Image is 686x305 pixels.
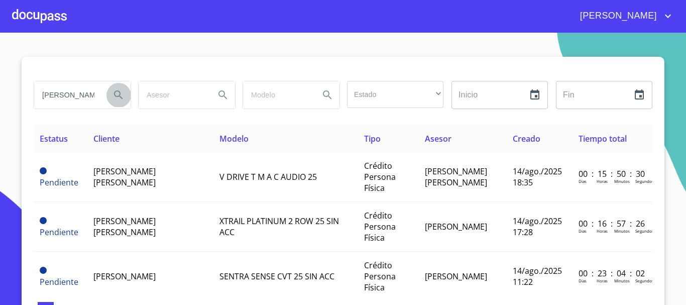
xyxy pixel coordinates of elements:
span: [PERSON_NAME] [PERSON_NAME] [425,166,487,188]
span: SENTRA SENSE CVT 25 SIN ACC [219,271,334,282]
p: Minutos [614,228,630,234]
span: [PERSON_NAME] [PERSON_NAME] [93,166,156,188]
p: 00 : 15 : 50 : 30 [579,168,646,179]
span: Estatus [40,133,68,144]
span: V DRIVE T M A C AUDIO 25 [219,171,317,182]
p: Dias [579,278,587,283]
p: Dias [579,178,587,184]
span: Crédito Persona Física [364,210,396,243]
span: Crédito Persona Física [364,260,396,293]
span: [PERSON_NAME] [PERSON_NAME] [93,216,156,238]
span: [PERSON_NAME] [573,8,662,24]
button: account of current user [573,8,674,24]
span: Pendiente [40,276,78,287]
span: Tiempo total [579,133,627,144]
p: Horas [597,278,608,283]
button: Search [315,83,339,107]
span: Pendiente [40,267,47,274]
p: Dias [579,228,587,234]
button: Search [106,83,131,107]
span: 14/ago./2025 18:35 [513,166,562,188]
span: XTRAIL PLATINUM 2 ROW 25 SIN ACC [219,216,339,238]
p: 00 : 23 : 04 : 02 [579,268,646,279]
p: Horas [597,178,608,184]
span: Pendiente [40,167,47,174]
span: Modelo [219,133,249,144]
span: Tipo [364,133,381,144]
span: 14/ago./2025 11:22 [513,265,562,287]
p: 00 : 16 : 57 : 26 [579,218,646,229]
input: search [139,81,207,109]
p: Segundos [635,178,654,184]
div: ​ [347,81,443,108]
p: Segundos [635,228,654,234]
span: Asesor [425,133,451,144]
span: 14/ago./2025 17:28 [513,216,562,238]
span: Pendiente [40,217,47,224]
span: [PERSON_NAME] [93,271,156,282]
p: Minutos [614,178,630,184]
p: Segundos [635,278,654,283]
span: [PERSON_NAME] [425,271,487,282]
span: [PERSON_NAME] [425,221,487,232]
span: Creado [513,133,540,144]
span: Pendiente [40,227,78,238]
span: Crédito Persona Física [364,160,396,193]
button: Search [211,83,235,107]
input: search [243,81,311,109]
p: Horas [597,228,608,234]
span: Cliente [93,133,120,144]
p: Minutos [614,278,630,283]
span: Pendiente [40,177,78,188]
input: search [34,81,102,109]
